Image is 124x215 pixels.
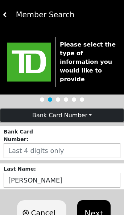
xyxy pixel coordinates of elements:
[4,173,120,188] input: ex: DOE
[3,12,8,17] img: white carat left
[8,9,121,21] div: Member Search
[4,128,50,143] div: Bank Card Number :
[7,43,51,81] img: trx now logo
[60,41,116,83] strong: Please select the type of information you would like to provide
[0,109,124,122] button: Bank Card Number
[4,165,50,173] div: Last Name :
[4,143,120,158] input: Last 4 digits only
